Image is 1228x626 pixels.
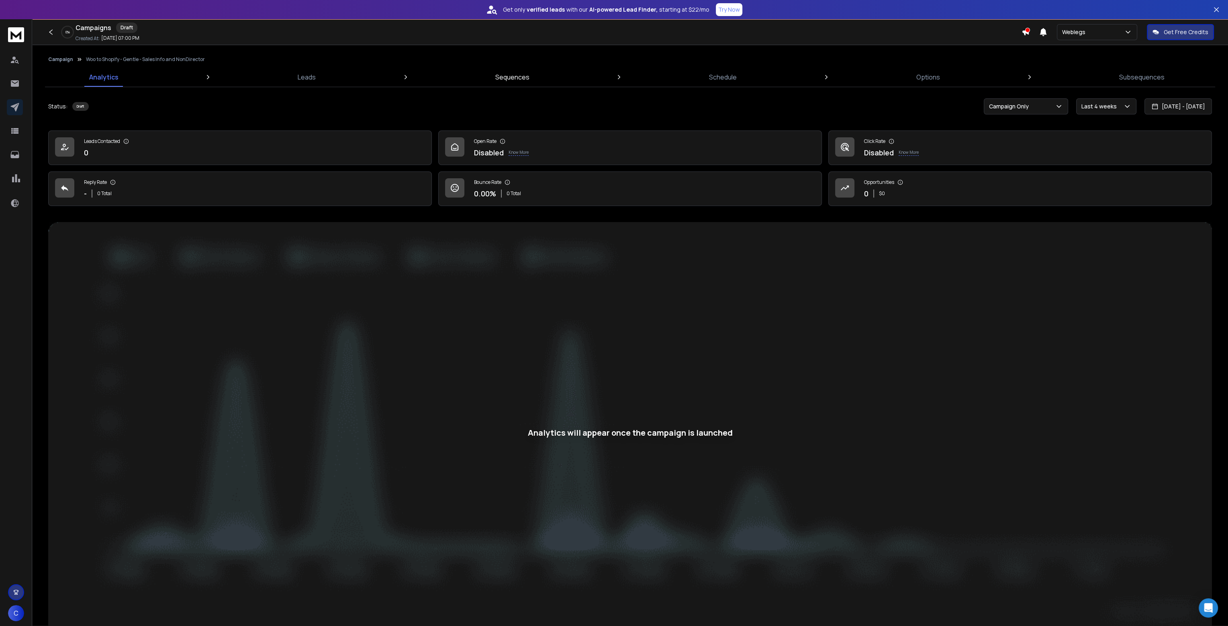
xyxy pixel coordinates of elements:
p: Know More [509,149,529,156]
a: Sequences [490,67,534,87]
p: Click Rate [864,138,885,145]
p: Get only with our starting at $22/mo [503,6,709,14]
img: logo [8,27,24,42]
a: Schedule [704,67,742,87]
p: 0 Total [97,190,112,197]
p: Weblegs [1062,28,1089,36]
button: Try Now [716,3,742,16]
strong: verified leads [527,6,565,14]
p: Schedule [709,72,737,82]
a: Reply Rate-0 Total [48,171,432,206]
p: Reply Rate [84,179,107,186]
p: 0 % [65,30,70,35]
p: 0.00 % [474,188,496,199]
p: 0 Total [507,190,521,197]
p: - [84,188,87,199]
p: Get Free Credits [1164,28,1208,36]
strong: AI-powered Lead Finder, [589,6,658,14]
p: Know More [899,149,919,156]
a: Bounce Rate0.00%0 Total [438,171,822,206]
a: Leads [293,67,321,87]
button: Get Free Credits [1147,24,1214,40]
p: Leads [298,72,316,82]
a: Subsequences [1114,67,1169,87]
div: Draft [72,102,89,111]
div: Draft [116,22,137,33]
p: Opportunities [864,179,894,186]
a: Leads Contacted0 [48,131,432,165]
a: Open RateDisabledKnow More [438,131,822,165]
p: Bounce Rate [474,179,501,186]
p: 0 [84,147,88,158]
a: Opportunities0$0 [828,171,1212,206]
h1: Campaigns [76,23,111,33]
div: Analytics will appear once the campaign is launched [528,427,733,438]
p: Analytics [89,72,119,82]
a: Options [911,67,945,87]
p: $ 0 [879,190,885,197]
p: Campaign Only [989,102,1032,110]
p: Sequences [495,72,529,82]
p: [DATE] 07:00 PM [101,35,139,41]
a: Analytics [84,67,123,87]
button: C [8,605,24,621]
button: Campaign [48,56,73,63]
p: Status: [48,102,67,110]
p: Disabled [474,147,504,158]
button: [DATE] - [DATE] [1144,98,1212,114]
p: Disabled [864,147,894,158]
p: Woo to Shopify - Gentle - Sales Info and NonDirector [86,56,205,63]
p: 0 [864,188,868,199]
p: Last 4 weeks [1081,102,1120,110]
p: Open Rate [474,138,497,145]
a: Click RateDisabledKnow More [828,131,1212,165]
p: Leads Contacted [84,138,120,145]
p: Created At: [76,35,100,42]
p: Subsequences [1119,72,1165,82]
div: Open Intercom Messenger [1199,598,1218,618]
p: Options [916,72,940,82]
p: Try Now [718,6,740,14]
